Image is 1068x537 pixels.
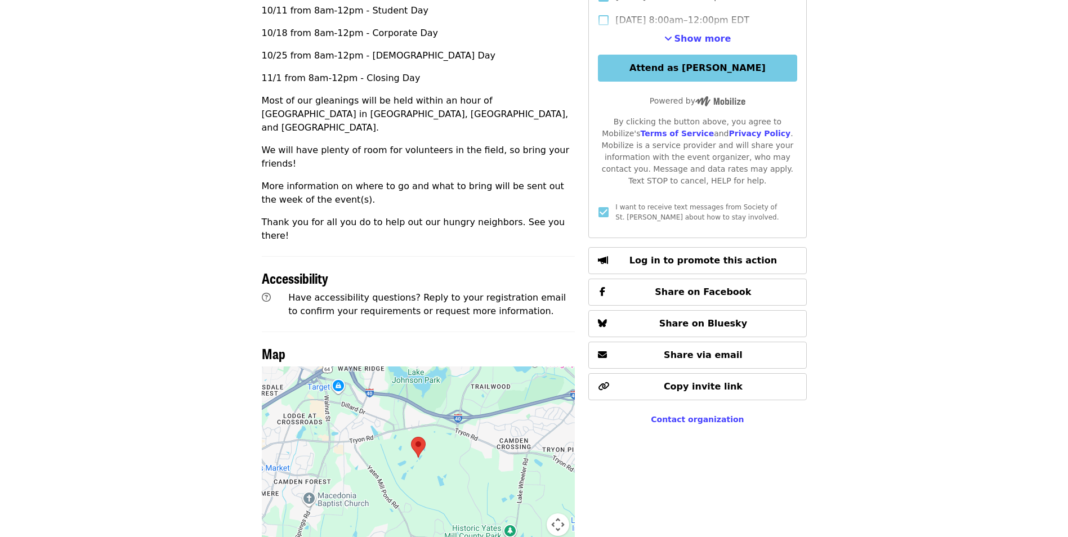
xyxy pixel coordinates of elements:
span: Have accessibility questions? Reply to your registration email to confirm your requirements or re... [288,292,566,316]
p: 10/25 from 8am-12pm - [DEMOGRAPHIC_DATA] Day [262,49,575,62]
span: Powered by [650,96,745,105]
span: Share via email [664,350,743,360]
span: Accessibility [262,268,328,288]
a: Contact organization [651,415,744,424]
a: Terms of Service [640,129,714,138]
button: Share on Bluesky [588,310,806,337]
button: Share on Facebook [588,279,806,306]
p: More information on where to go and what to bring will be sent out the week of the event(s). [262,180,575,207]
button: Share via email [588,342,806,369]
img: Powered by Mobilize [695,96,745,106]
button: See more timeslots [664,32,731,46]
button: Log in to promote this action [588,247,806,274]
span: [DATE] 8:00am–12:00pm EDT [615,14,749,27]
span: Share on Facebook [655,287,751,297]
button: Copy invite link [588,373,806,400]
span: Show more [674,33,731,44]
button: Map camera controls [547,513,569,536]
p: Thank you for all you do to help out our hungry neighbors. See you there! [262,216,575,243]
span: Log in to promote this action [629,255,777,266]
p: 11/1 from 8am-12pm - Closing Day [262,71,575,85]
p: Most of our gleanings will be held within an hour of [GEOGRAPHIC_DATA] in [GEOGRAPHIC_DATA], [GEO... [262,94,575,135]
a: Privacy Policy [729,129,790,138]
span: Map [262,343,285,363]
p: 10/18 from 8am-12pm - Corporate Day [262,26,575,40]
p: We will have plenty of room for volunteers in the field, so bring your friends! [262,144,575,171]
span: I want to receive text messages from Society of St. [PERSON_NAME] about how to stay involved. [615,203,779,221]
span: Copy invite link [664,381,743,392]
i: question-circle icon [262,292,271,303]
span: Share on Bluesky [659,318,748,329]
p: 10/11 from 8am-12pm - Student Day [262,4,575,17]
button: Attend as [PERSON_NAME] [598,55,797,82]
div: By clicking the button above, you agree to Mobilize's and . Mobilize is a service provider and wi... [598,116,797,187]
